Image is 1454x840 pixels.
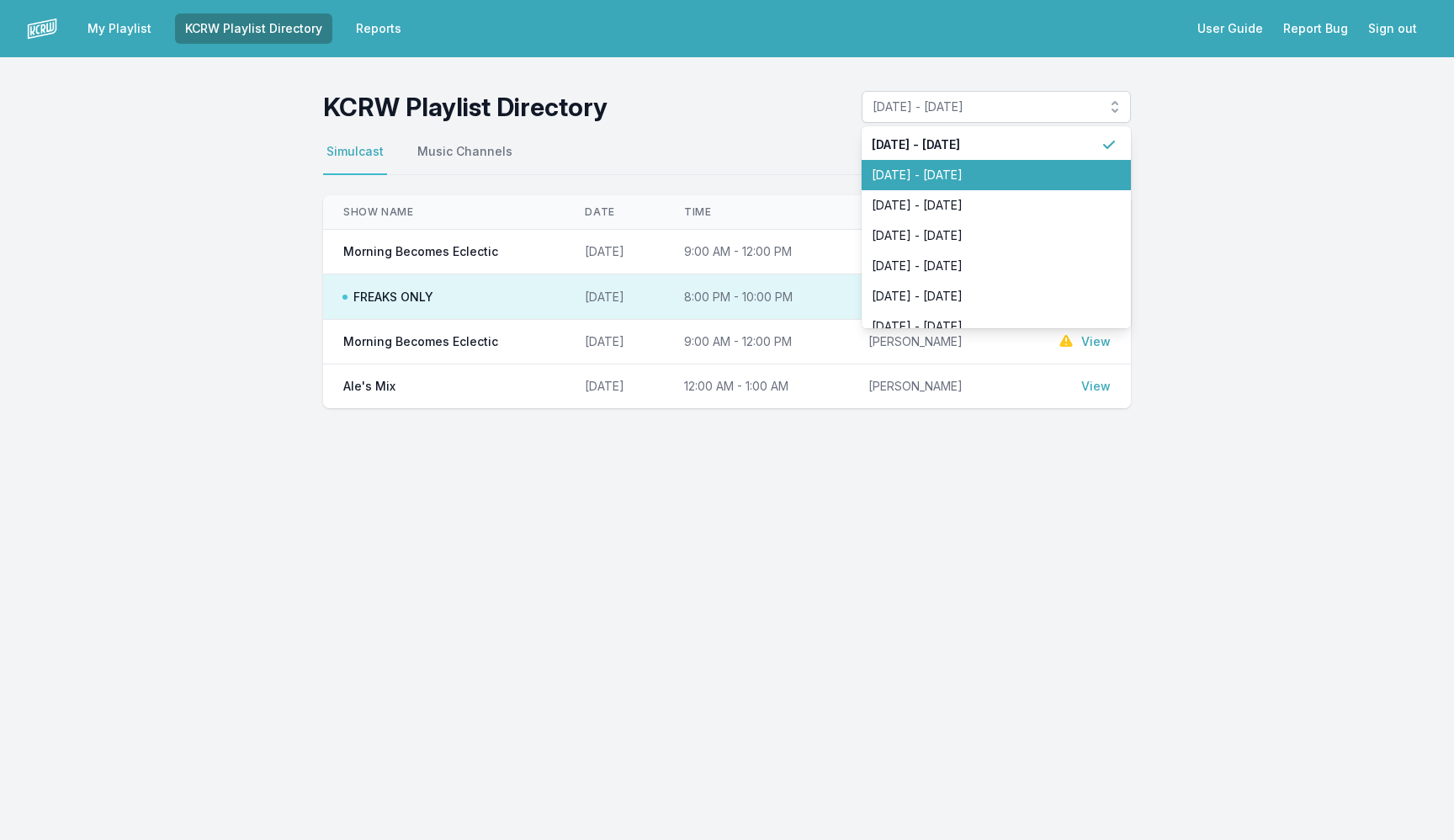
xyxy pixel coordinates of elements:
a: User Guide [1187,13,1273,44]
td: 9:00 AM - 12:00 PM [664,230,848,274]
td: [DATE] [565,364,664,409]
td: [DATE] [565,320,664,364]
td: 8:00 PM - 10:00 PM [664,274,848,320]
span: [DATE] - [DATE] [872,136,1101,153]
button: Sign out [1358,13,1427,44]
span: [DATE] - [DATE] [872,227,1101,244]
td: [PERSON_NAME] [848,364,1015,409]
td: [DATE] [565,230,664,274]
th: Time [664,195,848,230]
img: logo-white-87cec1fa9cbef997252546196dc51331.png [27,13,57,44]
th: Show Name [323,195,565,230]
span: [DATE] - [DATE] [872,197,1101,214]
a: View [1081,333,1111,350]
span: FREAKS ONLY [343,289,433,306]
span: [DATE] - [DATE] [872,288,1101,305]
td: 12:00 AM - 1:00 AM [664,364,848,409]
th: Date [565,195,664,230]
span: [DATE] - [DATE] [872,318,1101,335]
td: [DATE] [565,274,664,320]
a: My Playlist [77,13,162,44]
span: Morning Becomes Eclectic [343,243,498,260]
td: Novena Carmel [848,230,1015,274]
button: [DATE] - [DATE] [862,91,1131,123]
button: Music Channels [414,143,516,175]
td: 9:00 AM - 12:00 PM [664,320,848,364]
h1: KCRW Playlist Directory [323,92,608,122]
a: Reports [346,13,411,44]
td: [PERSON_NAME] [848,274,1015,320]
span: [DATE] - [DATE] [872,258,1101,274]
span: [DATE] - [DATE] [872,167,1101,183]
button: Simulcast [323,143,387,175]
a: Report Bug [1273,13,1358,44]
span: [DATE] - [DATE] [873,98,1096,115]
td: [PERSON_NAME] [848,320,1015,364]
span: Ale's Mix [343,378,395,395]
a: KCRW Playlist Directory [175,13,332,44]
a: View [1081,378,1111,395]
span: Morning Becomes Eclectic [343,333,498,350]
th: Host [848,195,1015,230]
